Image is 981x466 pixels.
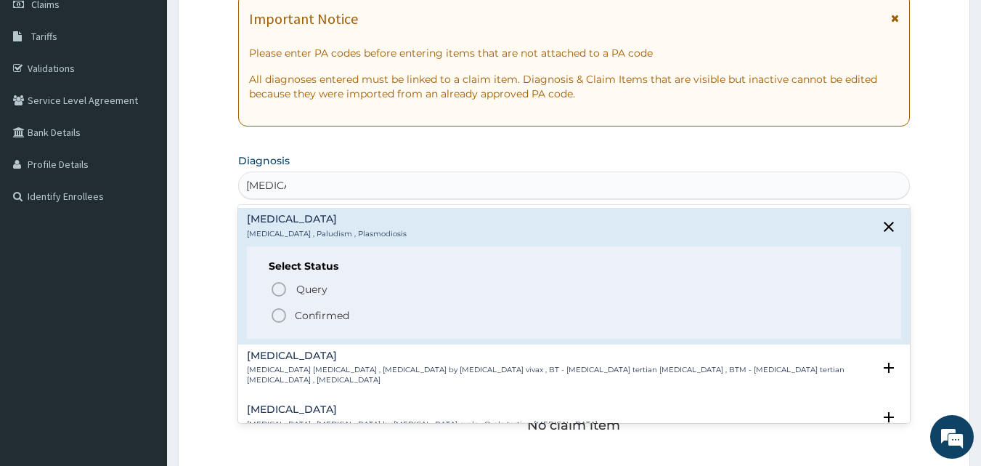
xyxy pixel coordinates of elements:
[527,418,620,433] p: No claim item
[880,359,897,377] i: open select status
[249,46,900,60] p: Please enter PA codes before entering items that are not attached to a PA code
[7,311,277,362] textarea: Type your message and hit 'Enter'
[247,365,874,386] p: [MEDICAL_DATA] [MEDICAL_DATA] , [MEDICAL_DATA] by [MEDICAL_DATA] vivax , BT - [MEDICAL_DATA] tert...
[249,72,900,101] p: All diagnoses entered must be linked to a claim item. Diagnosis & Claim Items that are visible bu...
[249,11,358,27] h1: Important Notice
[269,261,880,272] h6: Select Status
[270,307,288,324] i: status option filled
[27,73,59,109] img: d_794563401_company_1708531726252_794563401
[247,419,598,430] p: [MEDICAL_DATA] , [MEDICAL_DATA] by [MEDICAL_DATA] ovale , Ovale tertian [MEDICAL_DATA]
[247,214,407,225] h4: [MEDICAL_DATA]
[238,7,273,42] div: Minimize live chat window
[295,308,349,323] p: Confirmed
[247,350,874,361] h4: [MEDICAL_DATA]
[270,281,288,298] i: status option query
[880,218,897,236] i: close select status
[296,282,327,297] span: Query
[31,30,57,43] span: Tariffs
[880,409,897,426] i: open select status
[247,229,407,239] p: [MEDICAL_DATA] , Paludism , Plasmodiosis
[238,153,290,168] label: Diagnosis
[247,404,598,415] h4: [MEDICAL_DATA]
[76,81,244,100] div: Chat with us now
[84,140,200,287] span: We're online!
